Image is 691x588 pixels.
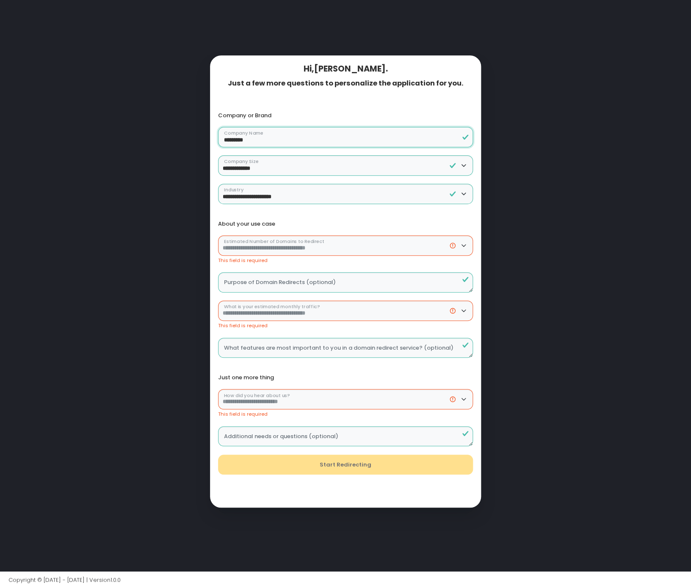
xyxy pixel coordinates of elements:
div: This field is required [218,257,473,264]
div: This field is required [218,411,473,418]
div: This field is required [218,322,473,329]
div: Just a few more questions to personalize the application for you. [218,79,473,88]
div: Company or Brand [218,112,473,119]
span: Copyright © [DATE] - [DATE] | Version 1.0.0 [8,576,121,584]
div: Just one more thing [218,374,473,381]
div: Hi, [PERSON_NAME] . [218,64,473,74]
div: About your use case [218,221,473,227]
